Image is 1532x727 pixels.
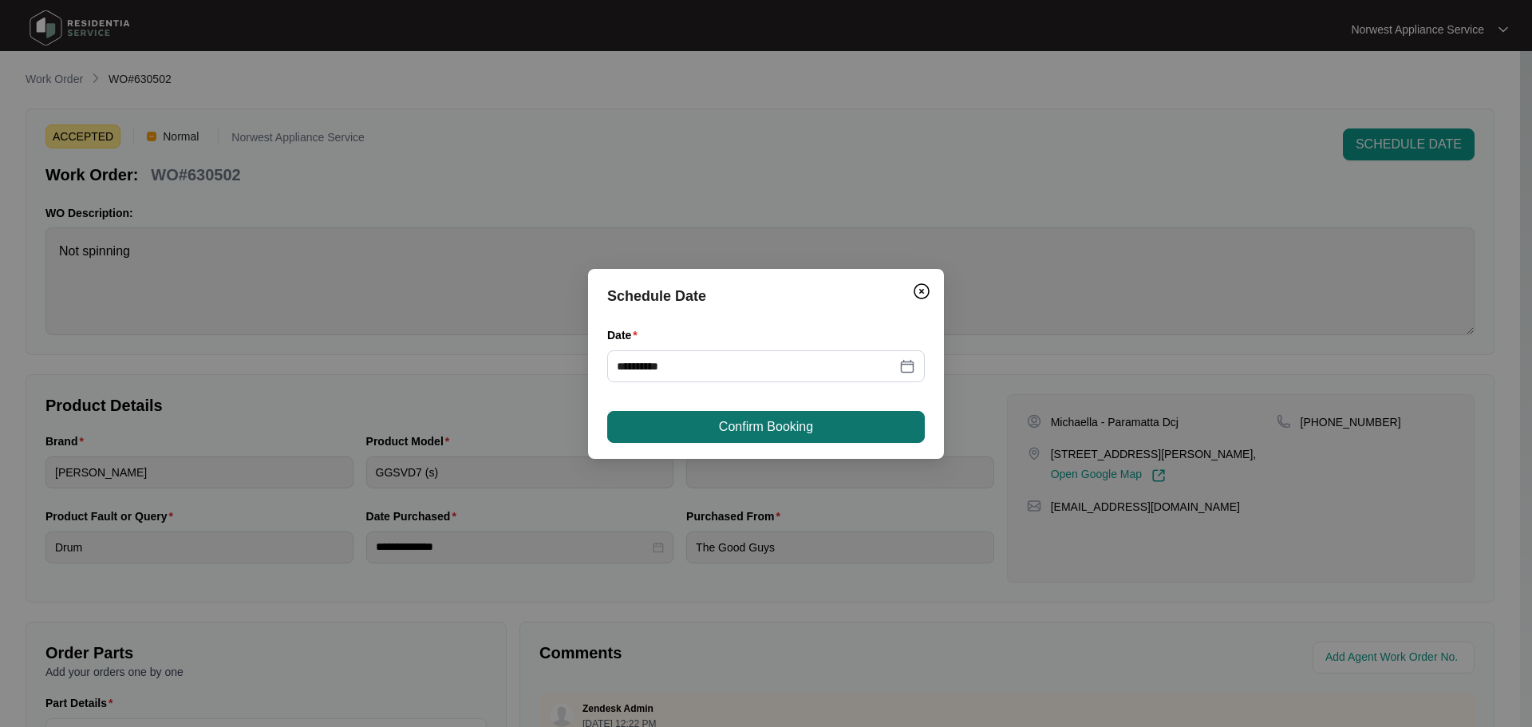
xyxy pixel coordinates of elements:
img: closeCircle [912,282,931,301]
button: Confirm Booking [607,411,925,443]
div: Schedule Date [607,285,925,307]
input: Date [617,358,896,375]
button: Close [909,279,934,304]
span: Confirm Booking [719,417,813,437]
label: Date [607,327,644,343]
